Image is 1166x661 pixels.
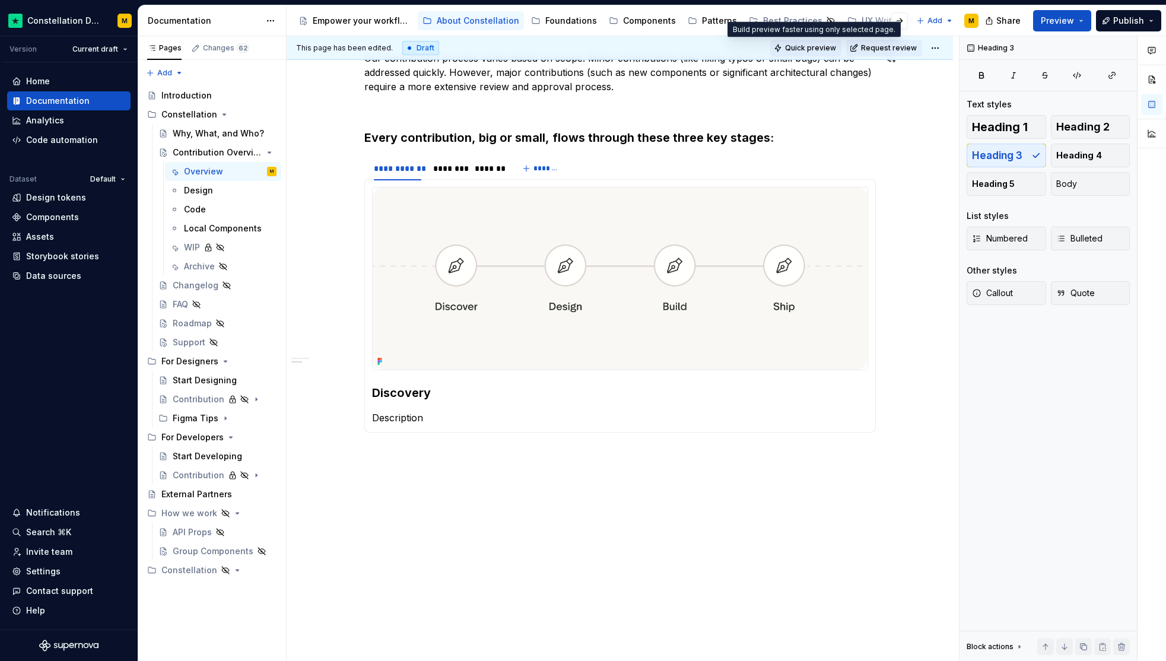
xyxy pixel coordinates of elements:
a: Roadmap [154,314,281,333]
button: Notifications [7,503,131,522]
div: Changelog [173,279,218,291]
div: Start Developing [173,450,242,462]
div: Figma Tips [173,412,218,424]
a: Archive [165,257,281,276]
div: UX Writing [862,15,905,27]
div: Settings [26,565,61,577]
span: Heading 2 [1056,121,1110,133]
button: Current draft [67,41,133,58]
a: Code automation [7,131,131,150]
a: Invite team [7,542,131,561]
button: Request review [846,40,922,56]
img: d602db7a-5e75-4dfe-a0a4-4b8163c7bad2.png [8,14,23,28]
div: Contribution [173,469,224,481]
a: Data sources [7,266,131,285]
a: Contribution [154,466,281,485]
button: Contact support [7,581,131,600]
a: Components [7,208,131,227]
div: Components [26,211,79,223]
span: Share [996,15,1021,27]
div: Constellation Design System [27,15,103,27]
button: Bulleted [1051,227,1130,250]
div: Dataset [9,174,37,184]
img: 855c8e2b-79f9-40d0-9993-e0861e97aa5c.png [373,188,868,370]
span: Quick preview [785,43,836,53]
button: Add [913,12,957,29]
button: Heading 5 [967,172,1046,196]
a: Local Components [165,219,281,238]
div: Home [26,75,50,87]
button: Heading 4 [1051,144,1130,167]
div: Group Components [173,545,253,557]
a: Introduction [142,86,281,105]
span: Publish [1113,15,1144,27]
a: API Props [154,523,281,542]
svg: Supernova Logo [39,640,99,652]
h3: Discovery [372,384,868,401]
div: List styles [967,210,1009,222]
div: Block actions [967,638,1024,655]
div: Roadmap [173,317,212,329]
a: Group Components [154,542,281,561]
a: Analytics [7,111,131,130]
a: FAQ [154,295,281,314]
div: About Constellation [437,15,519,27]
button: Share [979,10,1028,31]
span: Preview [1041,15,1074,27]
p: Our contribution process varies based on scope. Minor contributions (like fixing typos or small b... [364,51,876,94]
div: Local Components [184,223,262,234]
button: Callout [967,281,1046,305]
div: Pages [147,43,182,53]
div: Page tree [294,9,910,33]
div: Text styles [967,98,1012,110]
div: Contribution [173,393,224,405]
a: Assets [7,227,131,246]
span: Add [927,16,942,26]
button: Quick preview [770,40,841,56]
button: Constellation Design SystemM [2,8,135,33]
div: Constellation [142,561,281,580]
a: WIP [165,238,281,257]
div: Empower your workflow. Build incredible experiences. [313,15,411,27]
div: Changes [203,43,249,53]
a: Settings [7,562,131,581]
span: 62 [237,43,249,53]
a: Documentation [7,91,131,110]
a: Code [165,200,281,219]
button: Publish [1096,10,1161,31]
div: FAQ [173,298,188,310]
a: Patterns [683,11,742,30]
a: Best Practices [744,11,840,30]
div: Code automation [26,134,98,146]
button: Preview [1033,10,1091,31]
div: Version [9,45,37,54]
div: M [968,16,974,26]
button: Help [7,601,131,620]
div: Archive [184,260,215,272]
span: Current draft [72,45,118,54]
section-item: 1. Discovery [372,187,868,425]
button: Default [85,171,131,188]
div: Block actions [967,642,1014,652]
div: Why, What, and Who? [173,128,264,139]
div: M [270,166,274,177]
div: Analytics [26,115,64,126]
span: This page has been edited. [296,43,393,53]
span: Heading 1 [972,121,1028,133]
a: Design [165,181,281,200]
div: Introduction [161,90,212,101]
div: Notifications [26,507,80,519]
a: Home [7,72,131,91]
div: Components [623,15,676,27]
p: Description [372,411,868,425]
div: Contribution Overview [173,147,262,158]
span: Request review [861,43,917,53]
a: UX Writing [843,11,923,30]
button: Heading 2 [1051,115,1130,139]
div: Documentation [148,15,260,27]
span: Default [90,174,116,184]
div: Constellation [161,109,217,120]
div: Foundations [545,15,597,27]
div: Code [184,204,206,215]
div: Design [184,185,213,196]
